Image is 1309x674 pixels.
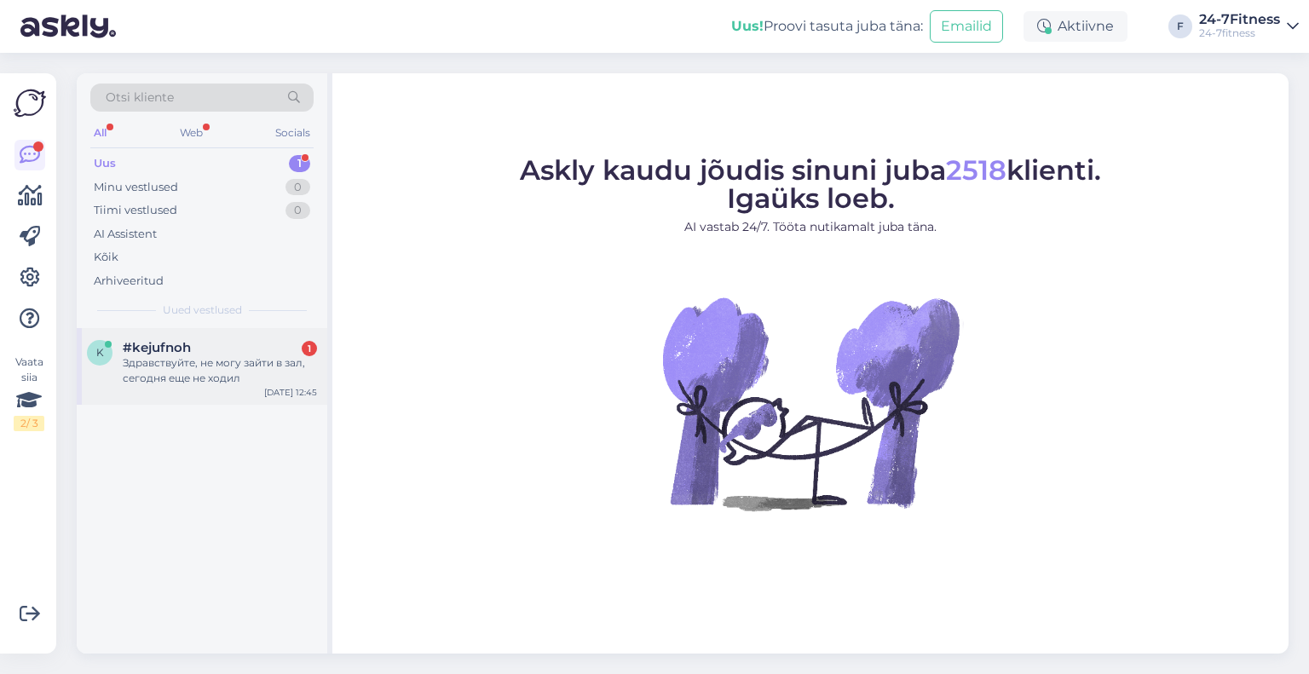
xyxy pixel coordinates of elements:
[731,18,764,34] b: Uus!
[946,153,1006,187] span: 2518
[90,122,110,144] div: All
[930,10,1003,43] button: Emailid
[106,89,174,107] span: Otsi kliente
[731,16,923,37] div: Proovi tasuta juba täna:
[285,202,310,219] div: 0
[123,340,191,355] span: #kejufnoh
[1024,11,1127,42] div: Aktiivne
[1168,14,1192,38] div: F
[123,355,317,386] div: Здравствуйте, не могу зайти в зал, сегодня еще не ходил
[272,122,314,144] div: Socials
[285,179,310,196] div: 0
[176,122,206,144] div: Web
[94,273,164,290] div: Arhiveeritud
[14,416,44,431] div: 2 / 3
[94,226,157,243] div: AI Assistent
[1199,13,1280,26] div: 24-7Fitness
[289,155,310,172] div: 1
[264,386,317,399] div: [DATE] 12:45
[94,249,118,266] div: Kõik
[94,202,177,219] div: Tiimi vestlused
[520,218,1101,236] p: AI vastab 24/7. Tööta nutikamalt juba täna.
[520,153,1101,215] span: Askly kaudu jõudis sinuni juba klienti. Igaüks loeb.
[14,87,46,119] img: Askly Logo
[163,302,242,318] span: Uued vestlused
[1199,26,1280,40] div: 24-7fitness
[657,250,964,556] img: No Chat active
[1199,13,1299,40] a: 24-7Fitness24-7fitness
[14,354,44,431] div: Vaata siia
[94,155,116,172] div: Uus
[96,346,104,359] span: k
[302,341,317,356] div: 1
[94,179,178,196] div: Minu vestlused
